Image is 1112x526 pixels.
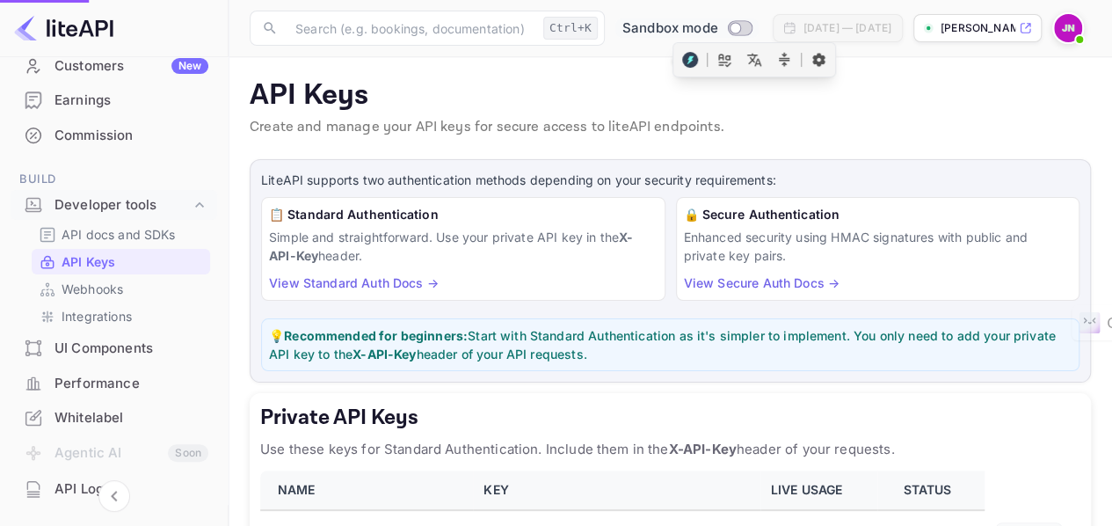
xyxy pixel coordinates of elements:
[269,275,439,290] a: View Standard Auth Docs →
[62,307,132,325] p: Integrations
[261,171,1079,190] p: LiteAPI supports two authentication methods depending on your security requirements:
[284,328,468,343] strong: Recommended for beginners:
[11,49,217,84] div: CustomersNew
[11,401,217,434] a: Whitelabel
[269,228,658,265] p: Simple and straightforward. Use your private API key in the header.
[269,230,633,263] strong: X-API-Key
[615,18,759,39] div: Switch to Production mode
[11,170,217,189] span: Build
[55,91,208,111] div: Earnings
[269,205,658,224] h6: 📋 Standard Authentication
[269,326,1072,363] p: 💡 Start with Standard Authentication as it's simpler to implement. You only need to add your priv...
[11,367,217,399] a: Performance
[543,17,598,40] div: Ctrl+K
[39,280,203,298] a: Webhooks
[62,280,123,298] p: Webhooks
[11,401,217,435] div: Whitelabel
[32,276,210,302] div: Webhooks
[55,339,208,359] div: UI Components
[55,126,208,146] div: Commission
[11,84,217,116] a: Earnings
[11,49,217,82] a: CustomersNew
[62,225,176,244] p: API docs and SDKs
[352,347,416,362] strong: X-API-Key
[250,117,1091,138] p: Create and manage your API keys for secure access to liteAPI endpoints.
[941,20,1015,36] p: [PERSON_NAME]-sf...
[260,404,1080,432] h5: Private API Keys
[11,119,217,153] div: Commission
[32,222,210,247] div: API docs and SDKs
[622,18,718,39] span: Sandbox mode
[285,11,536,46] input: Search (e.g. bookings, documentation)
[39,225,203,244] a: API docs and SDKs
[473,471,760,510] th: KEY
[260,439,1080,460] p: Use these keys for Standard Authentication. Include them in the header of your requests.
[11,190,217,221] div: Developer tools
[760,471,877,510] th: LIVE USAGE
[11,119,217,151] a: Commission
[668,441,736,457] strong: X-API-Key
[11,84,217,118] div: Earnings
[55,195,191,216] div: Developer tools
[11,332,217,366] div: UI Components
[803,20,891,36] div: [DATE] — [DATE]
[260,471,473,510] th: NAME
[32,303,210,329] div: Integrations
[250,78,1091,113] p: API Keys
[39,307,203,325] a: Integrations
[32,249,210,274] div: API Keys
[11,332,217,364] a: UI Components
[684,205,1072,224] h6: 🔒 Secure Authentication
[55,374,208,394] div: Performance
[39,252,203,271] a: API Keys
[11,367,217,401] div: Performance
[14,14,113,42] img: LiteAPI logo
[171,58,208,74] div: New
[55,479,208,500] div: API Logs
[98,480,130,512] button: Collapse navigation
[62,252,115,271] p: API Keys
[1054,14,1082,42] img: John Mwangi Njoroge
[684,228,1072,265] p: Enhanced security using HMAC signatures with public and private key pairs.
[55,56,208,77] div: Customers
[55,408,208,428] div: Whitelabel
[11,472,217,505] a: API Logs
[684,275,839,290] a: View Secure Auth Docs →
[877,471,985,510] th: STATUS
[11,472,217,507] div: API Logs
